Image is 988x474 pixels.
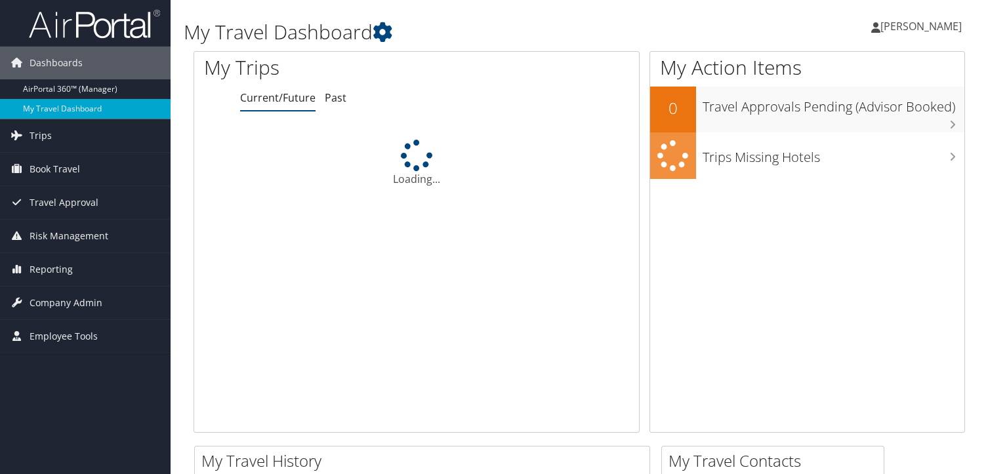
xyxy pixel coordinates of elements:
[880,19,962,33] span: [PERSON_NAME]
[30,220,108,252] span: Risk Management
[204,54,443,81] h1: My Trips
[650,54,964,81] h1: My Action Items
[30,153,80,186] span: Book Travel
[871,7,975,46] a: [PERSON_NAME]
[30,47,83,79] span: Dashboards
[30,286,102,319] span: Company Admin
[703,142,964,167] h3: Trips Missing Hotels
[30,186,98,219] span: Travel Approval
[325,90,346,105] a: Past
[201,450,649,472] h2: My Travel History
[240,90,316,105] a: Current/Future
[650,132,964,179] a: Trips Missing Hotels
[30,320,98,353] span: Employee Tools
[650,97,696,119] h2: 0
[194,140,639,187] div: Loading...
[184,18,711,46] h1: My Travel Dashboard
[30,253,73,286] span: Reporting
[669,450,884,472] h2: My Travel Contacts
[703,91,964,116] h3: Travel Approvals Pending (Advisor Booked)
[30,119,52,152] span: Trips
[650,87,964,132] a: 0Travel Approvals Pending (Advisor Booked)
[29,9,160,39] img: airportal-logo.png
